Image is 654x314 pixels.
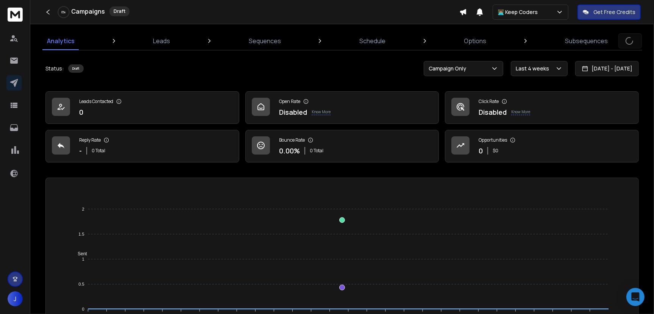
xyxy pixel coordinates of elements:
[511,109,530,115] p: Know More
[575,61,639,76] button: [DATE] - [DATE]
[249,36,281,45] p: Sequences
[355,32,390,50] a: Schedule
[71,7,105,16] h1: Campaigns
[464,36,487,45] p: Options
[279,107,307,117] p: Disabled
[45,130,239,162] a: Reply Rate-0 Total
[79,107,83,117] p: 0
[82,307,84,311] tspan: 0
[79,98,113,105] p: Leads Contacted
[479,137,507,143] p: Opportunities
[109,6,130,16] div: Draft
[429,65,469,72] p: Campaign Only
[82,257,84,261] tspan: 1
[245,130,439,162] a: Bounce Rate0.00%0 Total
[560,32,612,50] a: Subsequences
[516,65,552,72] p: Last 4 weeks
[45,91,239,124] a: Leads Contacted0
[279,145,300,156] p: 0.00 %
[310,148,323,154] p: 0 Total
[47,36,75,45] p: Analytics
[78,232,84,236] tspan: 1.5
[72,251,87,256] span: Sent
[626,288,645,306] div: Open Intercom Messenger
[493,148,498,154] p: $ 0
[479,107,507,117] p: Disabled
[279,98,300,105] p: Open Rate
[68,64,84,73] div: Draft
[153,36,170,45] p: Leads
[593,8,635,16] p: Get Free Credits
[460,32,491,50] a: Options
[62,10,66,14] p: 0 %
[45,65,64,72] p: Status:
[8,291,23,306] button: J
[359,36,386,45] p: Schedule
[42,32,79,50] a: Analytics
[279,137,305,143] p: Bounce Rate
[445,91,639,124] a: Click RateDisabledKnow More
[92,148,105,154] p: 0 Total
[79,137,101,143] p: Reply Rate
[245,91,439,124] a: Open RateDisabledKnow More
[479,145,483,156] p: 0
[445,130,639,162] a: Opportunities0$0
[82,207,84,211] tspan: 2
[565,36,608,45] p: Subsequences
[244,32,286,50] a: Sequences
[578,5,641,20] button: Get Free Credits
[148,32,175,50] a: Leads
[479,98,499,105] p: Click Rate
[498,8,541,16] p: 👨🏽‍💻 Keep Coders
[78,282,84,286] tspan: 0.5
[312,109,331,115] p: Know More
[79,145,82,156] p: -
